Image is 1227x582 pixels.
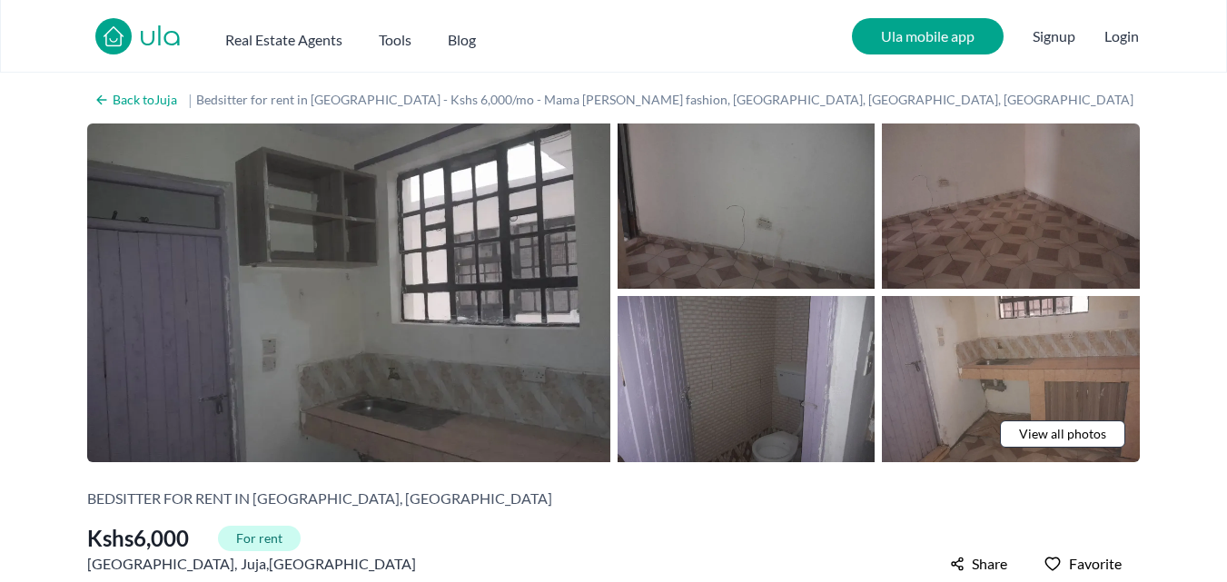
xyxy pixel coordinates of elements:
[448,29,476,51] h2: Blog
[882,123,1140,289] img: Bedsitter for rent in Juja - Kshs 6,000/mo - close to Mama Ruth fashion, Juja, Kenya, Kiambu Coun...
[139,22,182,54] a: ula
[379,29,411,51] h2: Tools
[87,488,552,509] h2: Bedsitter for rent in [GEOGRAPHIC_DATA], [GEOGRAPHIC_DATA]
[225,22,342,51] button: Real Estate Agents
[972,553,1007,575] span: Share
[1069,553,1122,575] span: Favorite
[218,526,301,551] span: For rent
[87,524,189,553] span: Kshs 6,000
[225,22,512,51] nav: Main
[225,29,342,51] h2: Real Estate Agents
[241,553,266,575] a: Juja
[87,123,610,462] img: Bedsitter for rent in Juja - Kshs 6,000/mo - close to Mama Ruth fashion, Juja, Kenya, Kiambu Coun...
[1000,420,1125,448] a: View all photos
[113,91,177,109] h2: Back to Juja
[618,296,876,461] img: Bedsitter for rent in Juja - Kshs 6,000/mo - close to Mama Ruth fashion, Juja, Kenya, Kiambu Coun...
[188,89,193,111] span: |
[1019,425,1106,443] span: View all photos
[87,553,416,575] span: [GEOGRAPHIC_DATA] , , [GEOGRAPHIC_DATA]
[882,296,1140,461] img: Bedsitter for rent in Juja - Kshs 6,000/mo - close to Mama Ruth fashion, Juja, Kenya, Kiambu Coun...
[618,123,876,289] img: Bedsitter for rent in Juja - Kshs 6,000/mo - close to Mama Ruth fashion, Juja, Kenya, Kiambu Coun...
[379,22,411,51] button: Tools
[1104,25,1139,47] button: Login
[1033,18,1075,54] span: Signup
[196,91,1152,109] h1: Bedsitter for rent in [GEOGRAPHIC_DATA] - Kshs 6,000/mo - Mama [PERSON_NAME] fashion, [GEOGRAPHIC...
[87,87,184,113] a: Back toJuja
[448,22,476,51] a: Blog
[852,18,1004,54] a: Ula mobile app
